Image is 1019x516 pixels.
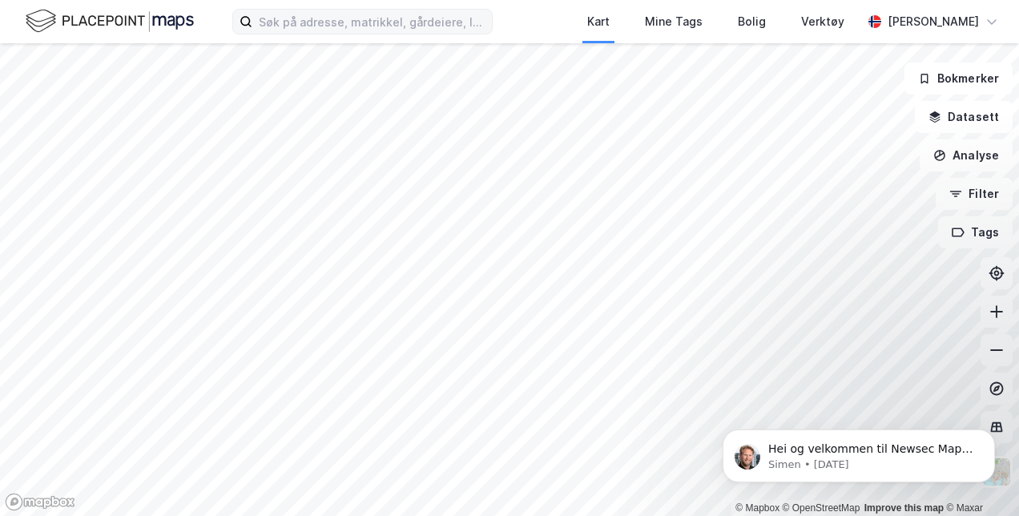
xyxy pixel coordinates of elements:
div: Bolig [738,12,766,31]
a: Mapbox [735,502,779,514]
button: Analyse [920,139,1013,171]
div: Mine Tags [645,12,703,31]
a: OpenStreetMap [783,502,860,514]
div: [PERSON_NAME] [888,12,979,31]
div: Verktøy [801,12,844,31]
button: Tags [938,216,1013,248]
img: logo.f888ab2527a4732fd821a326f86c7f29.svg [26,7,194,35]
div: Kart [587,12,610,31]
button: Filter [936,178,1013,210]
input: Søk på adresse, matrikkel, gårdeiere, leietakere eller personer [252,10,492,34]
a: Improve this map [864,502,944,514]
button: Bokmerker [904,62,1013,95]
iframe: Intercom notifications message [699,396,1019,508]
button: Datasett [915,101,1013,133]
a: Mapbox homepage [5,493,75,511]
